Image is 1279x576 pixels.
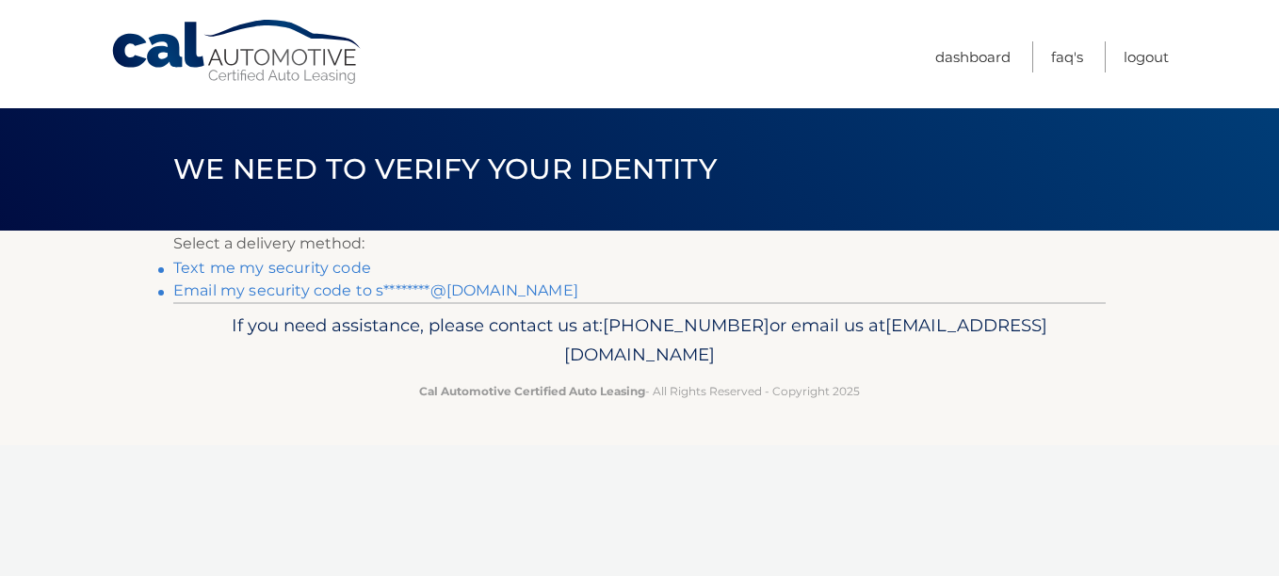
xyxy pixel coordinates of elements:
p: Select a delivery method: [173,231,1106,257]
a: FAQ's [1051,41,1083,72]
a: Email my security code to s********@[DOMAIN_NAME] [173,281,578,299]
strong: Cal Automotive Certified Auto Leasing [419,384,645,398]
a: Logout [1124,41,1169,72]
a: Cal Automotive [110,19,364,86]
span: [PHONE_NUMBER] [603,314,769,336]
p: - All Rights Reserved - Copyright 2025 [186,381,1093,401]
span: We need to verify your identity [173,152,717,186]
p: If you need assistance, please contact us at: or email us at [186,311,1093,371]
a: Text me my security code [173,259,371,277]
a: Dashboard [935,41,1011,72]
